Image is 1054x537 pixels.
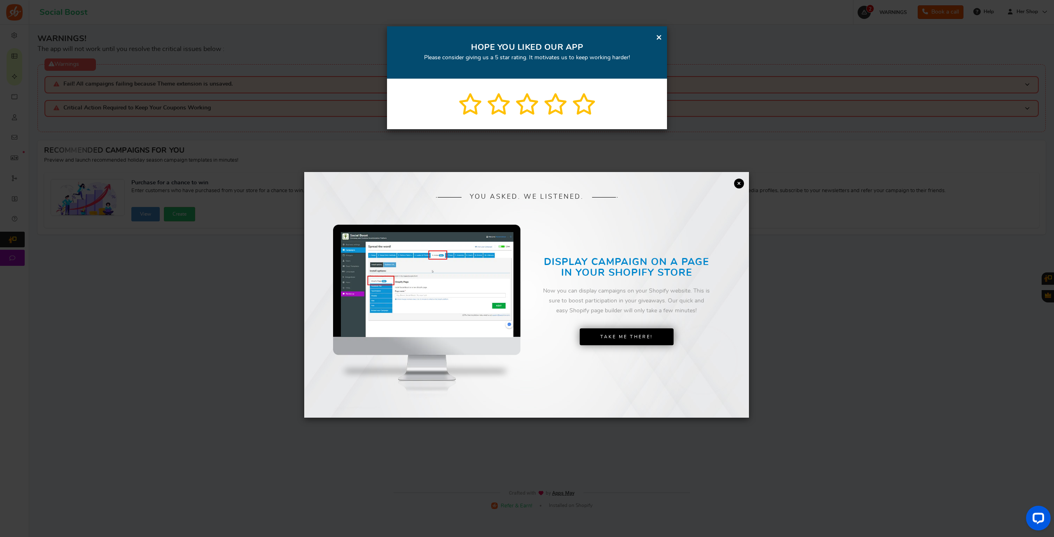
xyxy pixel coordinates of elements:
img: screenshot [341,232,513,337]
h2: DISPLAY CAMPAIGN ON A PAGE IN YOUR SHOPIFY STORE [543,257,710,279]
span: YOU ASKED. WE LISTENED. [470,193,584,201]
iframe: LiveChat chat widget [1019,502,1054,537]
div: Now you can display campaigns on your Shopify website. This is sure to boost participation in you... [543,286,710,316]
a: × [734,179,744,188]
a: Take Me There! [580,328,674,346]
img: mockup [333,225,520,414]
